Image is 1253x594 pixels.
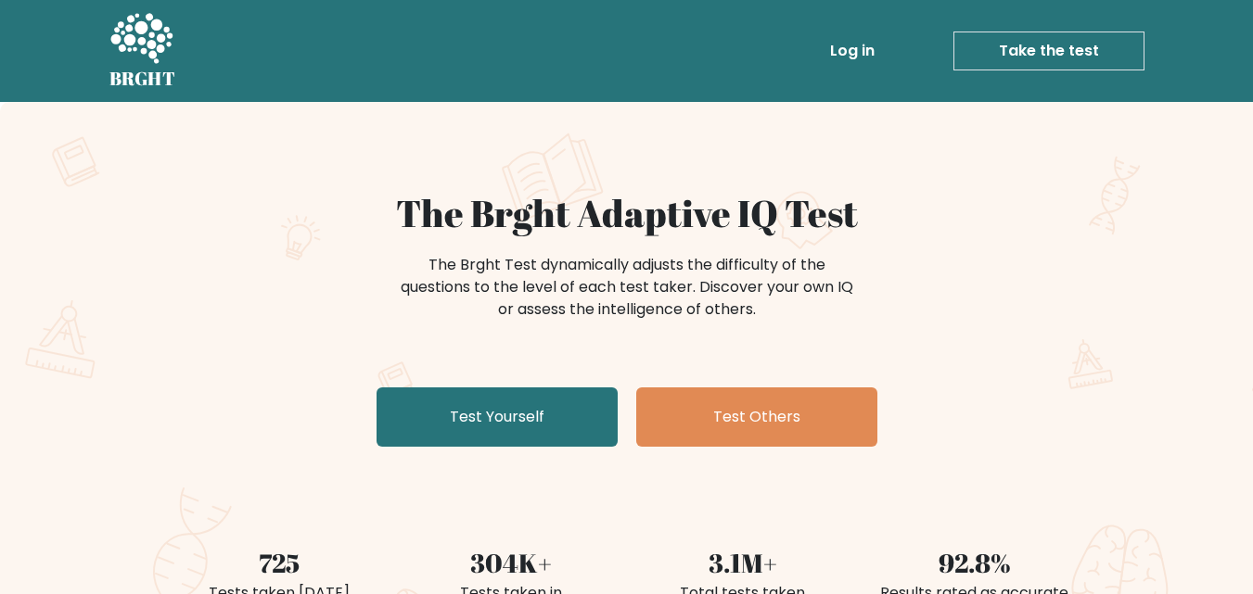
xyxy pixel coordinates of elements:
[823,32,882,70] a: Log in
[870,543,1080,582] div: 92.8%
[174,191,1080,235] h1: The Brght Adaptive IQ Test
[636,387,877,447] a: Test Others
[109,7,176,95] a: BRGHT
[395,254,859,321] div: The Brght Test dynamically adjusts the difficulty of the questions to the level of each test take...
[377,387,618,447] a: Test Yourself
[638,543,848,582] div: 3.1M+
[406,543,616,582] div: 304K+
[953,32,1144,70] a: Take the test
[174,543,384,582] div: 725
[109,68,176,90] h5: BRGHT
